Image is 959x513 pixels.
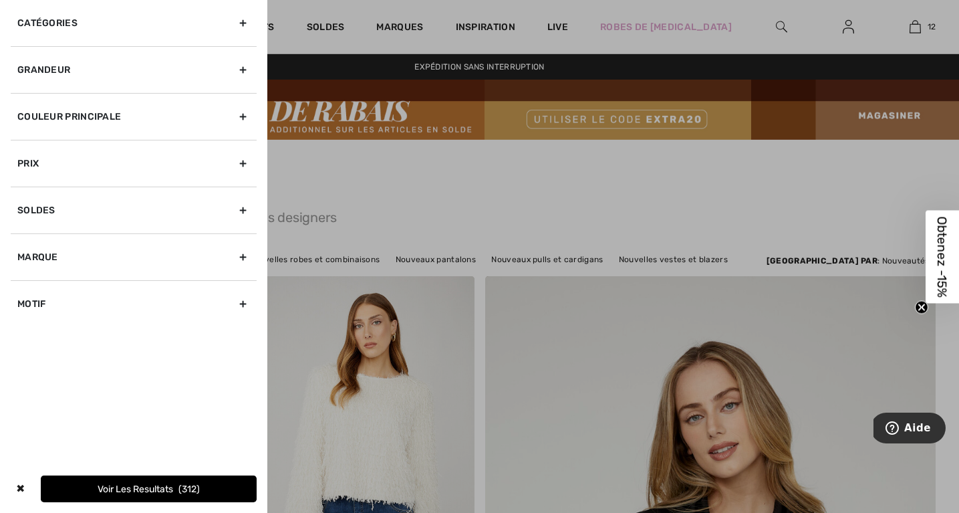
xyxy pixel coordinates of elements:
button: Close teaser [915,300,928,314]
div: ✖ [11,476,30,502]
div: Obtenez -15%Close teaser [926,210,959,303]
div: Soldes [11,187,257,233]
div: Prix [11,140,257,187]
span: 312 [178,484,200,495]
span: Obtenez -15% [935,216,950,297]
div: Grandeur [11,46,257,93]
div: Marque [11,233,257,280]
div: Couleur Principale [11,93,257,140]
div: Motif [11,280,257,327]
iframe: Ouvre un widget dans lequel vous pouvez trouver plus d’informations [873,413,946,446]
button: Voir les resultats312 [41,476,257,502]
